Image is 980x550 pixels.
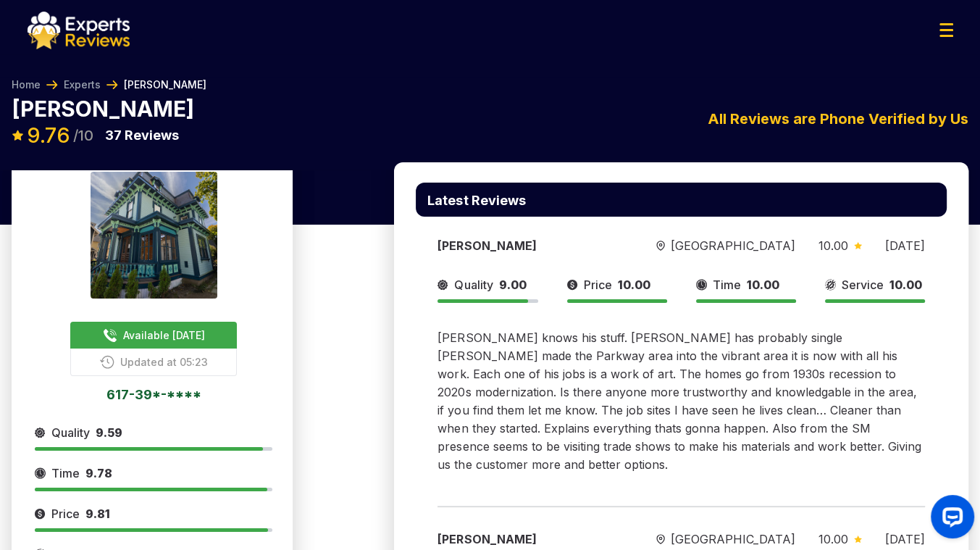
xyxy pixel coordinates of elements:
[747,278,779,292] span: 10.00
[854,242,862,249] img: slider icon
[919,489,980,550] iframe: OpenWidget widget
[567,276,578,293] img: slider icon
[454,276,493,293] span: Quality
[671,237,795,254] span: [GEOGRAPHIC_DATA]
[51,424,90,441] span: Quality
[671,530,795,548] span: [GEOGRAPHIC_DATA]
[27,123,70,148] span: 9.76
[100,355,114,369] img: buttonPhoneIcon
[618,278,650,292] span: 10.00
[91,172,217,299] img: expert image
[885,530,925,548] div: [DATE]
[885,237,925,254] div: [DATE]
[120,354,208,370] span: Updated at 05:23
[64,78,101,92] a: Experts
[70,322,237,349] button: Available [DATE]
[51,464,80,482] span: Time
[713,276,741,293] span: Time
[656,534,665,545] img: slider icon
[28,12,130,49] img: logo
[394,108,968,130] div: All Reviews are Phone Verified by Us
[842,276,884,293] span: Service
[437,276,448,293] img: slider icon
[437,330,921,472] span: [PERSON_NAME] knows his stuff. [PERSON_NAME] has probably single [PERSON_NAME] made the Parkway a...
[696,276,707,293] img: slider icon
[939,23,953,37] img: Menu Icon
[70,349,237,376] button: Updated at 05:23
[818,532,848,546] span: 10.00
[12,78,206,92] nav: Breadcrumb
[73,128,93,143] span: /10
[12,78,41,92] a: Home
[103,328,117,343] img: buttonPhoneIcon
[498,278,526,292] span: 9.00
[854,536,862,543] img: slider icon
[85,466,112,480] span: 9.78
[105,125,179,146] p: Reviews
[35,464,46,482] img: slider icon
[85,507,110,521] span: 9.81
[818,238,848,253] span: 10.00
[437,237,632,254] div: [PERSON_NAME]
[124,78,206,92] span: [PERSON_NAME]
[51,505,80,522] span: Price
[825,276,836,293] img: slider icon
[105,128,122,143] span: 37
[35,505,46,522] img: slider icon
[656,241,665,251] img: slider icon
[123,328,205,343] span: Available [DATE]
[35,424,46,441] img: slider icon
[12,98,194,120] p: [PERSON_NAME]
[437,530,632,548] div: [PERSON_NAME]
[584,276,612,293] span: Price
[96,425,122,440] span: 9.59
[427,194,525,207] p: Latest Reviews
[889,278,922,292] span: 10.00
